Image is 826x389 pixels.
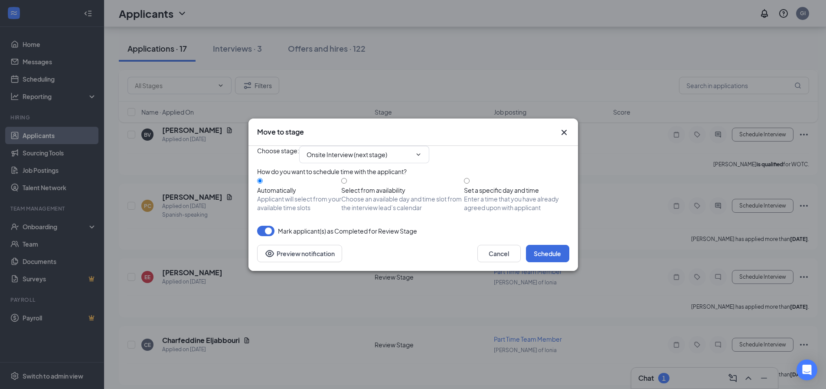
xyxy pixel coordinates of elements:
[415,151,422,158] svg: ChevronDown
[559,127,569,138] button: Close
[257,245,342,262] button: Preview notificationEye
[526,245,569,262] button: Schedule
[559,127,569,138] svg: Cross
[257,167,569,176] div: How do you want to schedule time with the applicant?
[257,194,341,212] span: Applicant will select from your available time slots
[477,245,521,262] button: Cancel
[464,186,569,194] div: Set a specific day and time
[257,186,341,194] div: Automatically
[341,194,464,212] span: Choose an available day and time slot from the interview lead’s calendar
[341,186,464,194] div: Select from availability
[257,127,304,137] h3: Move to stage
[278,226,417,236] span: Mark applicant(s) as Completed for Review Stage
[797,359,817,380] div: Open Intercom Messenger
[257,146,299,163] span: Choose stage :
[464,194,569,212] span: Enter a time that you have already agreed upon with applicant
[264,248,275,259] svg: Eye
